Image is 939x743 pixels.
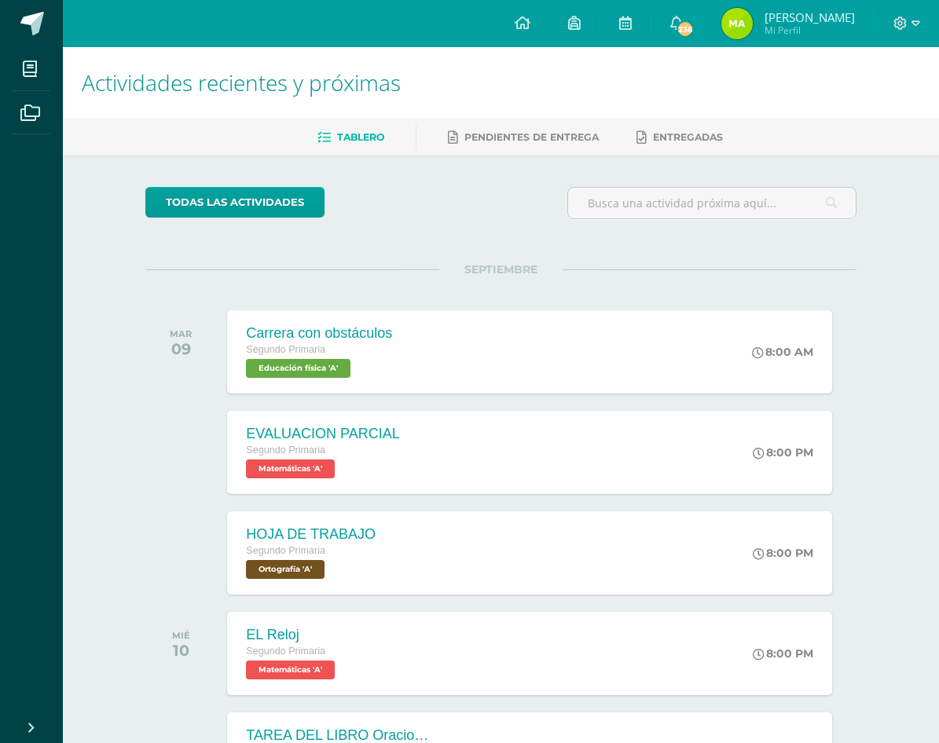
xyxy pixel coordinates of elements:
div: 8:00 PM [753,646,813,661]
span: Educación física 'A' [246,359,350,378]
span: [PERSON_NAME] [765,9,855,25]
div: MIÉ [172,630,190,641]
span: Segundo Primaria [246,344,325,355]
div: Carrera con obstáculos [246,325,392,342]
a: todas las Actividades [145,187,325,218]
span: Segundo Primaria [246,646,325,657]
span: Mi Perfil [765,24,855,37]
span: Entregadas [653,131,723,143]
span: Actividades recientes y próximas [82,68,401,97]
span: Segundo Primaria [246,445,325,456]
input: Busca una actividad próxima aquí... [568,188,856,218]
div: 8:00 PM [753,546,813,560]
a: Tablero [317,125,384,150]
span: Tablero [337,131,384,143]
div: 8:00 PM [753,445,813,459]
div: 8:00 AM [752,345,813,359]
span: Segundo Primaria [246,545,325,556]
a: Pendientes de entrega [448,125,599,150]
div: EL Reloj [246,627,339,643]
span: Ortografía 'A' [246,560,325,579]
span: Matemáticas 'A' [246,661,335,679]
span: Pendientes de entrega [464,131,599,143]
div: 09 [170,339,192,358]
span: Matemáticas 'A' [246,459,335,478]
div: EVALUACION PARCIAL [246,426,399,442]
span: 236 [677,20,694,38]
div: HOJA DE TRABAJO [246,526,376,543]
img: ced6bf4655e53fb3caff2efade36f3af.png [721,8,753,39]
div: MAR [170,328,192,339]
div: 10 [172,641,190,660]
a: Entregadas [636,125,723,150]
span: SEPTIEMBRE [439,262,563,276]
